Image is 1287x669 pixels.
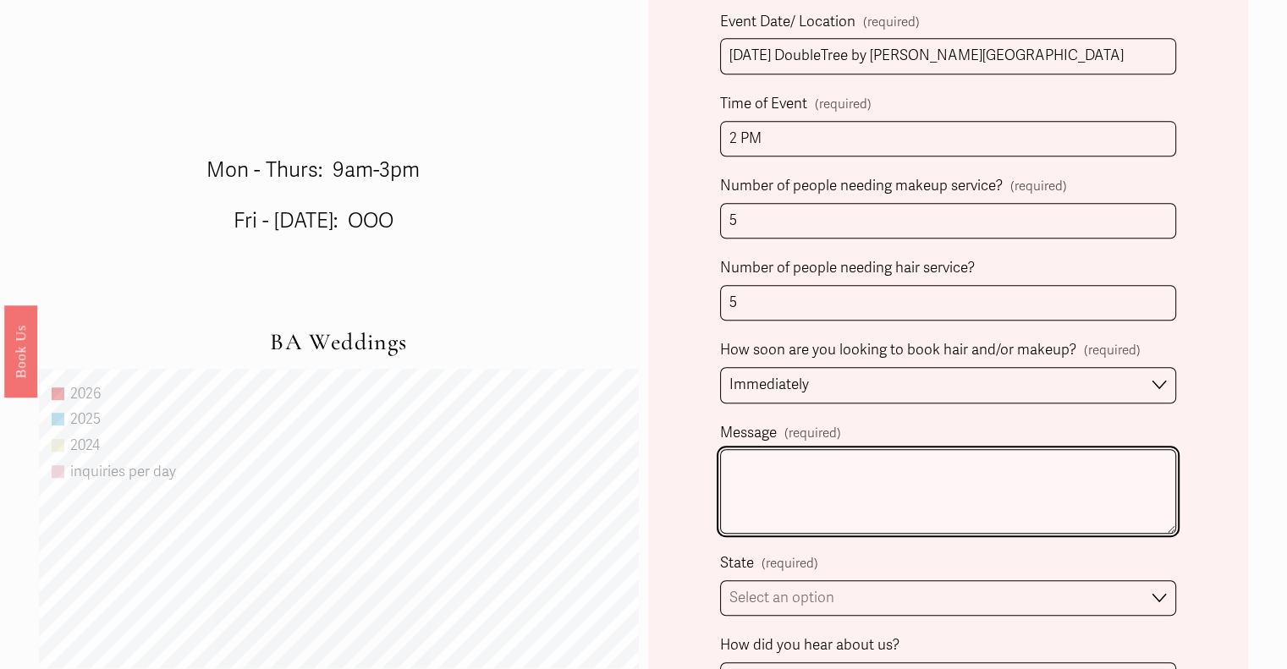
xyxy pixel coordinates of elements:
span: (required) [815,93,872,116]
input: (including the bride) [720,285,1176,321]
select: State [720,580,1176,617]
span: Number of people needing hair service? [720,255,975,282]
span: How soon are you looking to book hair and/or makeup? [720,337,1076,364]
span: (required) [863,11,920,34]
span: State [720,551,754,577]
span: Time of Event [720,91,807,118]
span: (required) [762,552,818,575]
select: How soon are you looking to book hair and/or makeup? [720,367,1176,403]
span: Number of people needing makeup service? [720,173,1003,200]
h2: BA Weddings [39,328,639,356]
span: Mon - Thurs: 9am-3pm [206,157,420,183]
input: (including the bride) [720,203,1176,239]
input: (estimated time) [720,121,1176,157]
span: (required) [1084,339,1141,362]
span: How did you hear about us? [720,633,899,659]
span: Message [720,420,777,447]
span: Fri - [DATE]: OOO [234,208,393,233]
span: (required) [1010,175,1067,198]
span: Event Date/ Location [720,9,855,36]
span: (required) [784,422,841,445]
a: Book Us [4,304,37,397]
